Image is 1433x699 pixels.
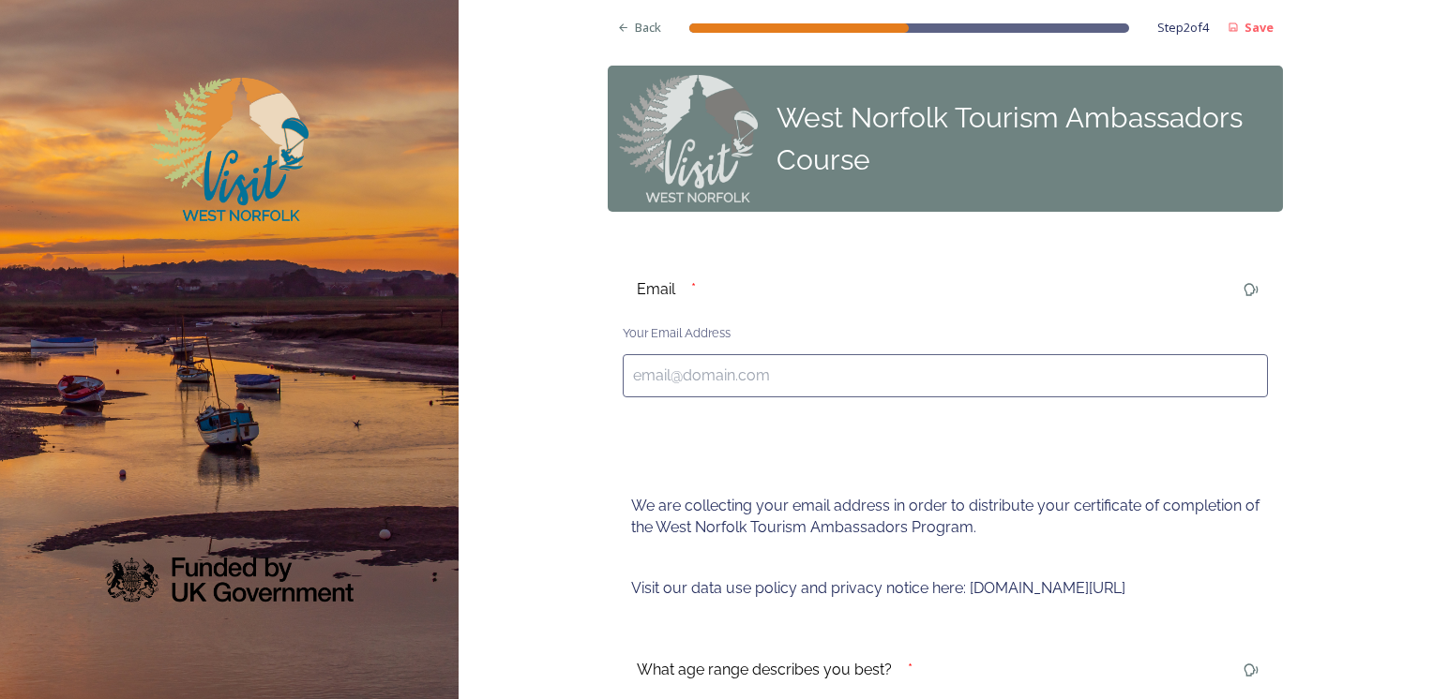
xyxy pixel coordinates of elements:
input: email@domain.com [623,354,1268,397]
div: What age range describes you best? [623,648,906,692]
p: We are collecting your email address in order to distribute your certificate of completion of the... [631,496,1260,538]
span: Step 2 of 4 [1157,19,1209,37]
span: Back [635,19,661,37]
div: Email [623,268,689,312]
span: Your Email Address [623,326,731,340]
p: Visit our data use policy and privacy notice here: [DOMAIN_NAME][URL] [631,578,1260,600]
img: Step-0_VWN_Logo_for_Panel%20on%20all%20steps.png [617,75,758,202]
strong: Save [1244,19,1274,36]
div: West Norfolk Tourism Ambassadors Course [777,97,1274,181]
